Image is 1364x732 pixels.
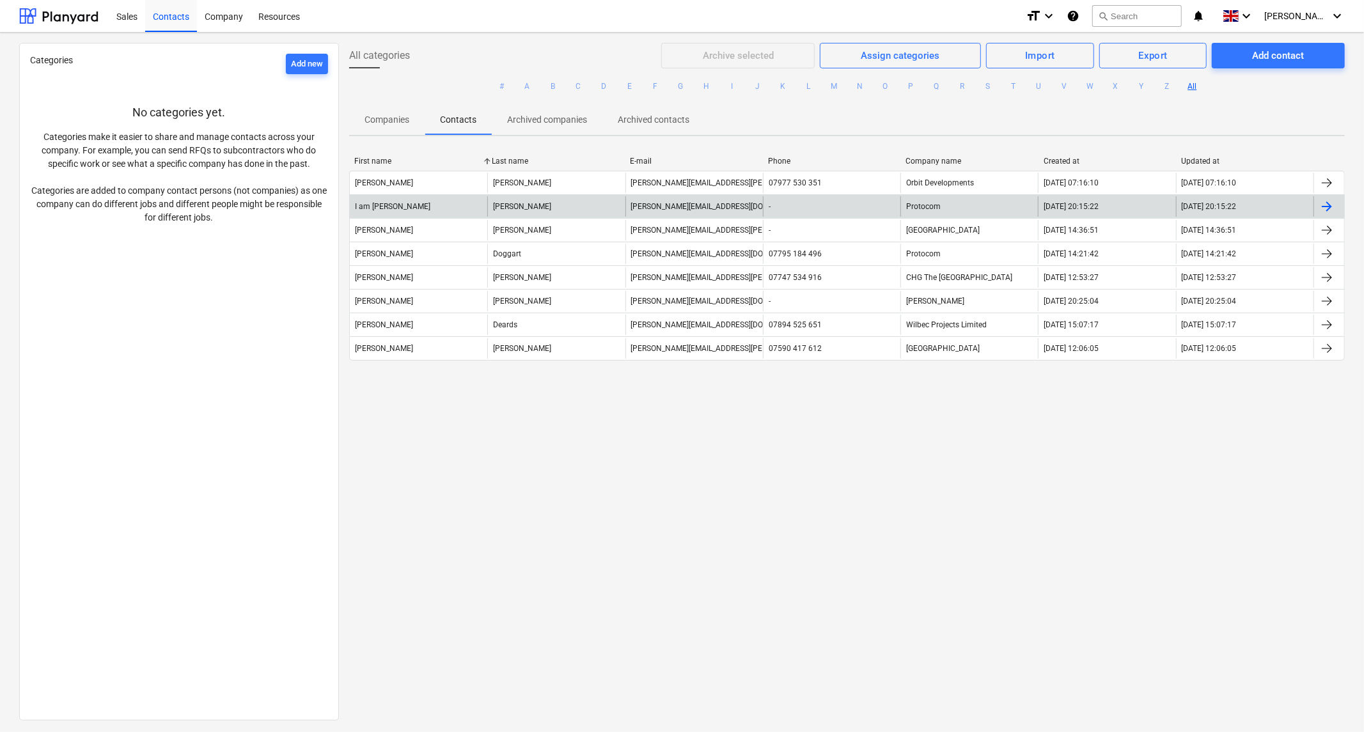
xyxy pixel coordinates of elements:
div: [PERSON_NAME][EMAIL_ADDRESS][DOMAIN_NAME] [631,320,810,329]
button: Q [929,79,945,94]
div: [PERSON_NAME] [355,344,413,353]
div: [PERSON_NAME] [900,291,1038,311]
p: No categories yet. [30,105,328,120]
div: [PERSON_NAME] [355,226,413,235]
button: Add new [286,54,328,74]
div: Chat Widget [1300,671,1364,732]
div: Doggart [493,249,521,258]
div: [DATE] 20:25:04 [1182,297,1237,306]
div: [PERSON_NAME][EMAIL_ADDRESS][DOMAIN_NAME] [631,249,810,258]
div: [PERSON_NAME][EMAIL_ADDRESS][DOMAIN_NAME] [631,202,810,211]
div: Add new [291,57,323,72]
div: Assign categories [861,47,939,64]
div: Import [1025,47,1055,64]
div: - [769,226,771,235]
button: Add contact [1212,43,1345,68]
button: A [520,79,535,94]
div: Export [1138,47,1168,64]
button: F [648,79,663,94]
div: [PERSON_NAME][EMAIL_ADDRESS][DOMAIN_NAME] [631,297,810,306]
div: [PERSON_NAME] [493,226,551,235]
div: [DATE] 12:06:05 [1044,344,1099,353]
div: [DATE] 14:36:51 [1182,226,1237,235]
div: [GEOGRAPHIC_DATA] [900,338,1038,359]
button: All [1185,79,1200,94]
span: [PERSON_NAME] [1264,11,1328,21]
i: keyboard_arrow_down [1041,8,1056,24]
div: [PERSON_NAME] [355,249,413,258]
button: U [1031,79,1047,94]
div: [DATE] 20:25:04 [1044,297,1099,306]
p: Archived contacts [618,113,689,127]
button: G [673,79,689,94]
div: 07590 417 612 [769,344,822,353]
button: Search [1092,5,1182,27]
div: [DATE] 12:53:27 [1182,273,1237,282]
button: D [597,79,612,94]
button: W [1083,79,1098,94]
div: [PERSON_NAME][EMAIL_ADDRESS][PERSON_NAME][DOMAIN_NAME] [631,226,868,235]
button: # [494,79,510,94]
div: [PERSON_NAME][EMAIL_ADDRESS][PERSON_NAME][DOMAIN_NAME] [631,344,868,353]
span: search [1098,11,1108,21]
div: First name [354,157,482,166]
button: O [878,79,893,94]
div: [DATE] 12:53:27 [1044,273,1099,282]
div: E-mail [630,157,758,166]
button: L [801,79,817,94]
div: [PERSON_NAME] [493,344,551,353]
i: format_size [1026,8,1041,24]
button: Y [1134,79,1149,94]
span: All categories [349,48,410,63]
div: [GEOGRAPHIC_DATA] [900,220,1038,240]
div: Deards [493,320,517,329]
div: CHG The [GEOGRAPHIC_DATA] [900,267,1038,288]
div: [DATE] 07:16:10 [1182,178,1237,187]
button: H [699,79,714,94]
div: [PERSON_NAME] [493,297,551,306]
i: keyboard_arrow_down [1239,8,1254,24]
div: [PERSON_NAME][EMAIL_ADDRESS][PERSON_NAME][PERSON_NAME][DOMAIN_NAME] [631,178,926,187]
button: C [571,79,586,94]
button: Assign categories [820,43,981,68]
div: Last name [492,157,620,166]
div: [PERSON_NAME] [493,202,551,211]
div: [PERSON_NAME] [355,273,413,282]
div: Orbit Developments [900,173,1038,193]
button: B [545,79,561,94]
button: N [852,79,868,94]
div: [DATE] 15:07:17 [1044,320,1099,329]
button: E [622,79,638,94]
div: [PERSON_NAME] [355,178,413,187]
div: [PERSON_NAME] [355,320,413,329]
i: keyboard_arrow_down [1329,8,1345,24]
div: [PERSON_NAME][EMAIL_ADDRESS][PERSON_NAME][DOMAIN_NAME] [631,273,868,282]
p: Categories make it easier to share and manage contacts across your company. For example, you can ... [30,130,328,224]
button: I [725,79,740,94]
div: [DATE] 14:21:42 [1044,249,1099,258]
div: [DATE] 20:15:22 [1044,202,1099,211]
div: 07795 184 496 [769,249,822,258]
div: [DATE] 15:07:17 [1182,320,1237,329]
button: P [904,79,919,94]
div: [DATE] 14:36:51 [1044,226,1099,235]
div: Updated at [1181,157,1309,166]
button: K [776,79,791,94]
div: Protocom [900,196,1038,217]
button: J [750,79,765,94]
div: 07747 534 916 [769,273,822,282]
p: Archived companies [507,113,587,127]
div: [DATE] 12:06:05 [1182,344,1237,353]
button: V [1057,79,1072,94]
button: Import [986,43,1094,68]
button: R [955,79,970,94]
div: Phone [768,157,896,166]
span: Categories [30,55,73,65]
div: [PERSON_NAME] [493,273,551,282]
div: Wilbec Projects Limited [900,315,1038,335]
p: Companies [365,113,409,127]
div: 07894 525 651 [769,320,822,329]
i: notifications [1192,8,1205,24]
div: 07977 530 351 [769,178,822,187]
div: [DATE] 20:15:22 [1182,202,1237,211]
